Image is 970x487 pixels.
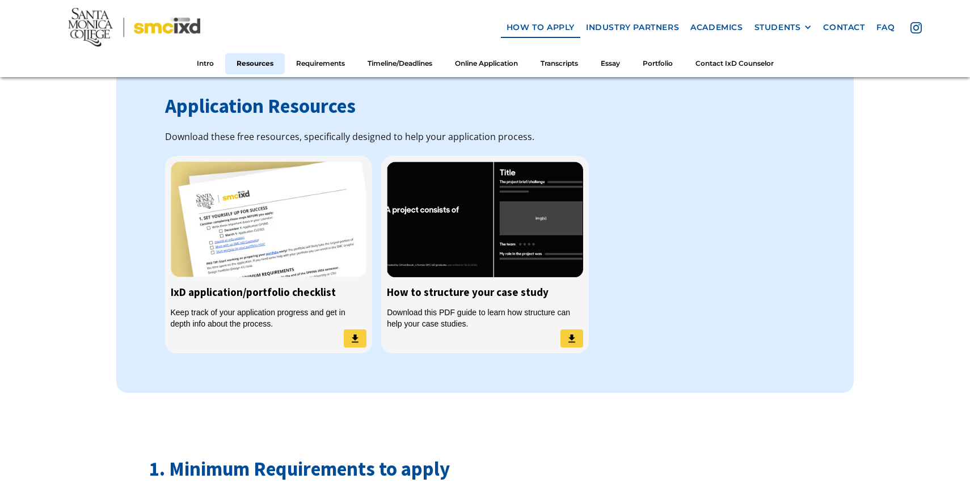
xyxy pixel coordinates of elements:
[910,22,922,33] img: icon - instagram
[149,455,821,483] h2: 1. Minimum Requirements to apply
[285,53,356,74] a: Requirements
[381,156,589,353] a: How to structure your case studyDownload this PDF guide to learn how structure can help your case...
[165,129,805,145] div: Download these free resources, specifically designed to help your application process.
[185,53,225,74] a: Intro
[356,53,444,74] a: Timeline/Deadlines
[387,307,583,329] div: Download this PDF guide to learn how structure can help your case studies.
[817,17,870,38] a: contact
[871,17,901,38] a: faq
[68,8,200,46] img: Santa Monica College - SMC IxD logo
[684,53,785,74] a: Contact IxD Counselor
[501,17,580,38] a: how to apply
[225,53,285,74] a: Resources
[171,307,367,329] div: Keep track of your application progress and get in depth info about the process.
[754,23,801,32] div: STUDENTS
[631,53,684,74] a: Portfolio
[685,17,748,38] a: Academics
[580,17,685,38] a: industry partners
[754,23,812,32] div: STUDENTS
[165,156,373,353] a: IxD application/portfolio checklistKeep track of your application progress and get in depth info ...
[171,283,367,301] h5: IxD application/portfolio checklist
[165,92,805,120] h3: Application Resources
[387,283,583,301] h5: How to structure your case study
[589,53,631,74] a: Essay
[529,53,589,74] a: Transcripts
[444,53,529,74] a: Online Application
